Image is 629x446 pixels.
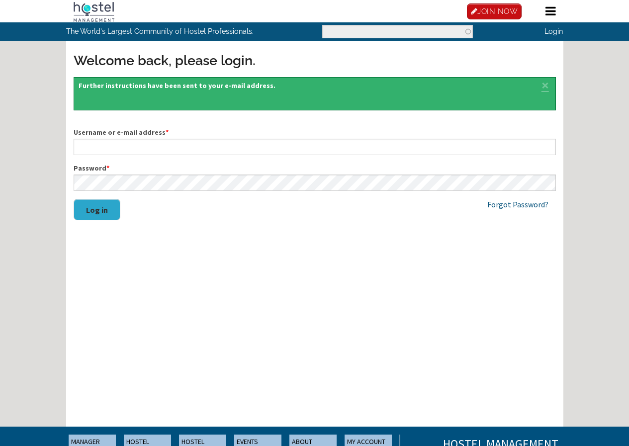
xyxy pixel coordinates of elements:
div: Further instructions have been sent to your e-mail address. [74,77,556,111]
label: Password [74,163,556,174]
a: Login [544,27,563,35]
span: This field is required. [106,164,109,173]
h3: Welcome back, please login. [74,51,556,70]
a: JOIN NOW [467,3,522,19]
label: Username or e-mail address [74,127,556,138]
p: The World's Largest Community of Hostel Professionals. [66,22,273,40]
a: × [539,83,551,87]
button: Log in [74,199,120,220]
span: This field is required. [166,128,169,137]
a: Forgot Password? [487,199,548,209]
img: Hostel Management Home [74,2,114,22]
input: Enter the terms you wish to search for. [322,25,473,38]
